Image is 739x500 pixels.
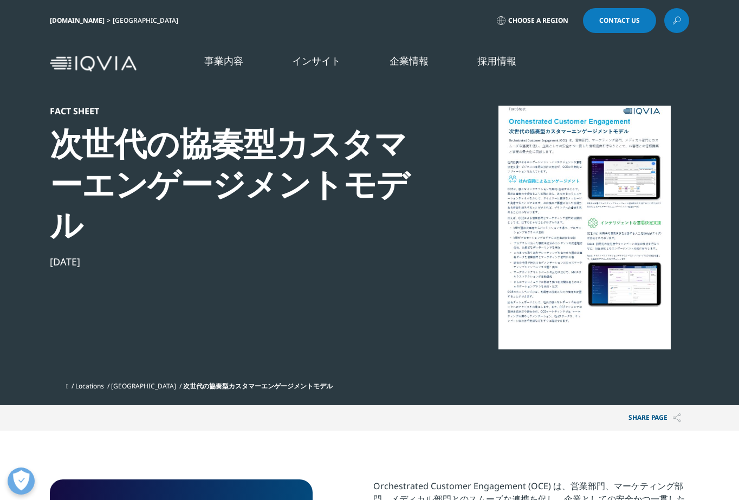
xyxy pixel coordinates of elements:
[50,106,422,116] div: Fact Sheet
[50,123,422,245] div: 次世代の協奏型カスタマーエンゲージメントモデル
[141,38,689,89] nav: Primary
[292,54,341,68] a: インサイト
[583,8,656,33] a: Contact Us
[390,54,429,68] a: 企業情報
[50,16,105,25] a: [DOMAIN_NAME]
[673,413,681,423] img: Share PAGE
[477,54,516,68] a: 採用情報
[204,54,243,68] a: 事業内容
[599,17,640,24] span: Contact Us
[75,381,104,391] a: Locations
[111,381,176,391] a: [GEOGRAPHIC_DATA]
[620,405,689,431] p: Share PAGE
[620,405,689,431] button: Share PAGEShare PAGE
[50,255,422,268] div: [DATE]
[113,16,183,25] div: [GEOGRAPHIC_DATA]
[183,381,333,391] span: 次世代の協奏型カスタマーエンゲージメントモデル
[508,16,568,25] span: Choose a Region
[8,467,35,495] button: 優先設定センターを開く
